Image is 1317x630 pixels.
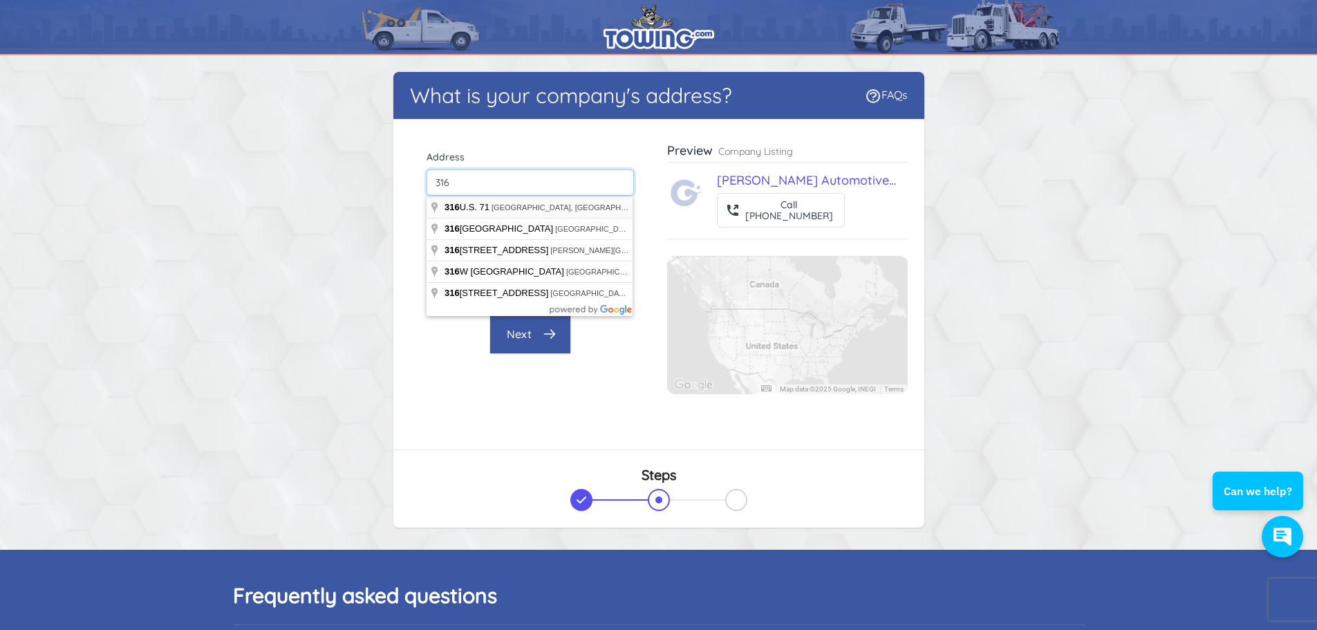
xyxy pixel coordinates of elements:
span: [GEOGRAPHIC_DATA], [GEOGRAPHIC_DATA], [GEOGRAPHIC_DATA] [492,203,738,212]
span: Map data ©2025 Google, INEGI [780,385,876,393]
span: [PERSON_NAME][GEOGRAPHIC_DATA], [GEOGRAPHIC_DATA], [GEOGRAPHIC_DATA] [550,246,859,254]
span: [STREET_ADDRESS] [445,288,550,298]
div: Call [PHONE_NUMBER] [745,199,833,221]
span: [GEOGRAPHIC_DATA], [GEOGRAPHIC_DATA], [GEOGRAPHIC_DATA] [555,225,801,233]
img: Towing.com Logo [670,176,703,210]
span: W [GEOGRAPHIC_DATA] [445,266,566,277]
span: 316 [445,245,460,255]
span: U.S. 71 [445,202,492,212]
label: Address [427,150,634,164]
a: Open this area in Google Maps (opens a new window) [671,376,716,394]
h3: Steps [410,467,908,483]
button: Keyboard shortcuts [761,385,771,391]
span: 316 [445,266,460,277]
span: 316 [445,288,460,298]
a: Terms (opens in new tab) [884,385,904,393]
span: [GEOGRAPHIC_DATA], [GEOGRAPHIC_DATA], [GEOGRAPHIC_DATA] [550,289,796,297]
img: Google [671,376,716,394]
h1: What is your company's address? [410,83,732,108]
span: [GEOGRAPHIC_DATA] [445,223,555,234]
img: logo.png [604,3,714,49]
span: 316 [445,202,460,212]
span: [GEOGRAPHIC_DATA], [GEOGRAPHIC_DATA], [GEOGRAPHIC_DATA] [566,268,812,276]
button: Call[PHONE_NUMBER] [717,193,845,228]
a: FAQs [865,88,908,102]
h3: Preview [667,142,713,159]
span: 316 [445,223,460,234]
p: Company Listing [718,145,793,158]
span: [STREET_ADDRESS] [445,245,550,255]
button: Next [489,314,571,354]
input: Enter Mailing Address [427,169,634,196]
h2: Frequently asked questions [233,583,1085,608]
a: [PERSON_NAME] Automotive Company LLC [717,172,975,188]
iframe: Conversations [1202,434,1317,571]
